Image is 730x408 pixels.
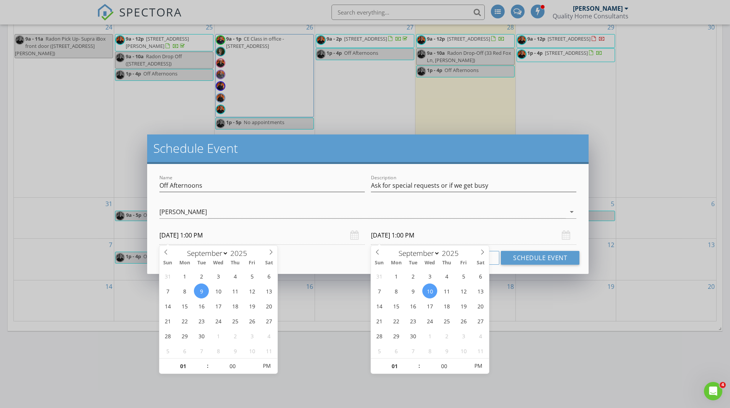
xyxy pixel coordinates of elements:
span: September 7, 2025 [160,283,175,298]
span: September 20, 2025 [261,298,276,313]
span: September 5, 2025 [244,269,259,283]
span: September 23, 2025 [194,313,209,328]
button: Schedule Event [501,251,579,265]
span: October 1, 2025 [211,328,226,343]
span: October 9, 2025 [228,343,243,358]
span: September 22, 2025 [389,313,404,328]
span: October 7, 2025 [405,343,420,358]
input: Select date [371,226,576,245]
span: September 15, 2025 [389,298,404,313]
span: Mon [388,261,405,265]
span: September 25, 2025 [439,313,454,328]
span: Thu [438,261,455,265]
span: September 16, 2025 [194,298,209,313]
span: September 27, 2025 [473,313,488,328]
span: September 19, 2025 [244,298,259,313]
span: : [207,358,209,374]
span: September 23, 2025 [405,313,420,328]
span: September 26, 2025 [244,313,259,328]
span: September 22, 2025 [177,313,192,328]
span: September 18, 2025 [228,298,243,313]
span: August 31, 2025 [160,269,175,283]
i: arrow_drop_down [567,207,576,216]
iframe: Intercom live chat [704,382,722,400]
span: September 11, 2025 [439,283,454,298]
span: October 4, 2025 [261,328,276,343]
input: Select date [159,226,365,245]
span: September 8, 2025 [177,283,192,298]
h2: Schedule Event [153,141,582,156]
span: September 14, 2025 [372,298,387,313]
span: Wed [422,261,438,265]
input: Year [440,248,465,258]
span: September 28, 2025 [160,328,175,343]
span: September 7, 2025 [372,283,387,298]
div: [PERSON_NAME] [159,208,207,215]
span: October 11, 2025 [473,343,488,358]
span: October 11, 2025 [261,343,276,358]
span: September 2, 2025 [194,269,209,283]
span: October 8, 2025 [211,343,226,358]
span: October 3, 2025 [244,328,259,343]
span: September 5, 2025 [456,269,471,283]
span: Sun [371,261,388,265]
span: September 19, 2025 [456,298,471,313]
span: September 28, 2025 [372,328,387,343]
span: October 9, 2025 [439,343,454,358]
span: Tue [193,261,210,265]
span: October 5, 2025 [160,343,175,358]
span: September 6, 2025 [473,269,488,283]
span: September 24, 2025 [422,313,437,328]
span: September 3, 2025 [422,269,437,283]
span: September 21, 2025 [160,313,175,328]
span: October 2, 2025 [439,328,454,343]
span: September 27, 2025 [261,313,276,328]
span: September 4, 2025 [439,269,454,283]
span: September 1, 2025 [177,269,192,283]
span: : [418,358,420,374]
span: October 3, 2025 [456,328,471,343]
span: September 3, 2025 [211,269,226,283]
span: Sun [159,261,176,265]
span: September 1, 2025 [389,269,404,283]
span: September 12, 2025 [456,283,471,298]
span: September 11, 2025 [228,283,243,298]
span: September 4, 2025 [228,269,243,283]
span: September 30, 2025 [405,328,420,343]
span: September 30, 2025 [194,328,209,343]
span: September 25, 2025 [228,313,243,328]
span: September 14, 2025 [160,298,175,313]
span: September 2, 2025 [405,269,420,283]
span: September 13, 2025 [473,283,488,298]
span: September 26, 2025 [456,313,471,328]
span: October 4, 2025 [473,328,488,343]
span: Click to toggle [468,358,489,374]
span: Wed [210,261,227,265]
span: September 24, 2025 [211,313,226,328]
span: October 5, 2025 [372,343,387,358]
span: Sat [261,261,277,265]
span: September 9, 2025 [405,283,420,298]
span: September 18, 2025 [439,298,454,313]
span: October 10, 2025 [244,343,259,358]
span: September 17, 2025 [422,298,437,313]
span: Fri [455,261,472,265]
span: September 8, 2025 [389,283,404,298]
span: Tue [405,261,422,265]
span: September 29, 2025 [389,328,404,343]
input: Year [228,248,254,258]
span: September 15, 2025 [177,298,192,313]
span: 4 [720,382,726,388]
span: September 10, 2025 [422,283,437,298]
span: October 7, 2025 [194,343,209,358]
span: October 6, 2025 [389,343,404,358]
span: September 12, 2025 [244,283,259,298]
span: October 8, 2025 [422,343,437,358]
span: Fri [244,261,261,265]
span: Mon [176,261,193,265]
span: Thu [227,261,244,265]
span: September 9, 2025 [194,283,209,298]
span: September 10, 2025 [211,283,226,298]
span: September 20, 2025 [473,298,488,313]
span: October 2, 2025 [228,328,243,343]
